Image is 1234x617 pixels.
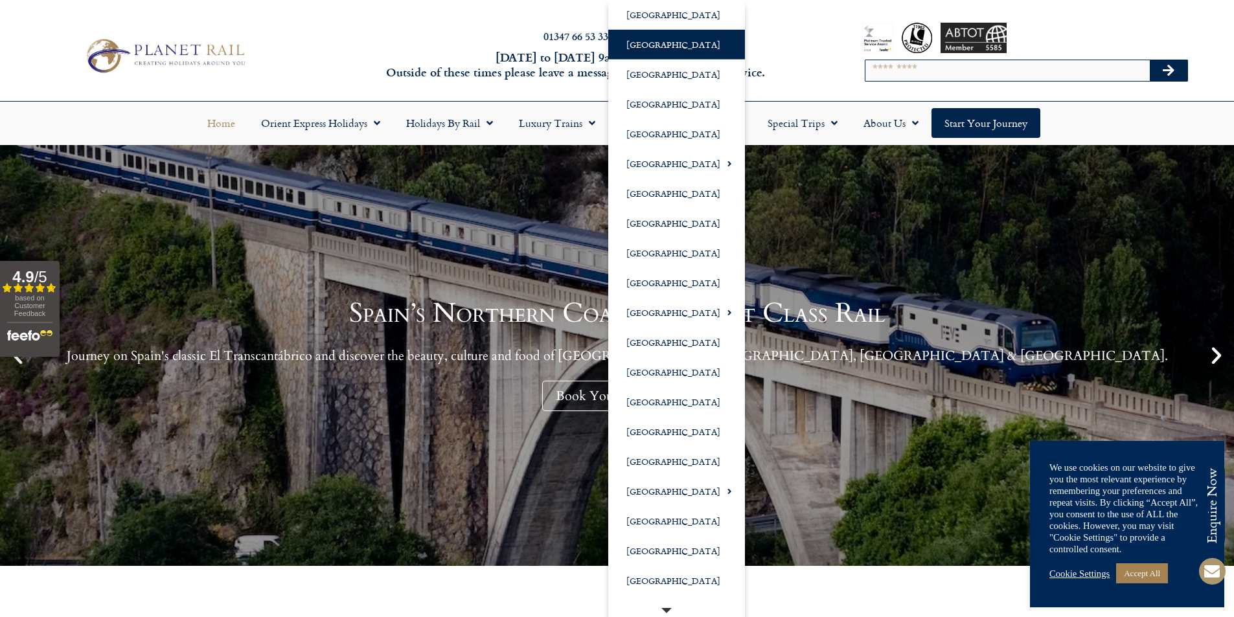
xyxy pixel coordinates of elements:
a: [GEOGRAPHIC_DATA] [608,357,745,387]
a: [GEOGRAPHIC_DATA] [608,387,745,417]
a: [GEOGRAPHIC_DATA] [608,208,745,238]
a: Orient Express Holidays [248,108,393,138]
a: Holidays by Rail [393,108,506,138]
a: [GEOGRAPHIC_DATA] [608,119,745,149]
a: [GEOGRAPHIC_DATA] [608,417,745,447]
a: [GEOGRAPHIC_DATA] [608,238,745,268]
a: [GEOGRAPHIC_DATA] [608,477,745,506]
a: [GEOGRAPHIC_DATA] [608,447,745,477]
a: [GEOGRAPHIC_DATA] [608,149,745,179]
a: Luxury Trains [506,108,608,138]
a: Cookie Settings [1049,568,1110,579]
img: Planet Rail Train Holidays Logo [80,35,249,76]
a: Start your Journey [931,108,1040,138]
nav: Menu [6,108,1228,138]
a: Home [194,108,248,138]
a: Accept All [1116,563,1168,583]
a: [GEOGRAPHIC_DATA] [608,298,745,328]
a: [GEOGRAPHIC_DATA] [608,506,745,536]
a: [GEOGRAPHIC_DATA] [608,179,745,208]
a: [GEOGRAPHIC_DATA] [608,30,745,60]
p: Journey on Spain's classic El Transcantábrico and discover the beauty, culture and food of [GEOGR... [67,348,1168,364]
a: [GEOGRAPHIC_DATA] [608,328,745,357]
button: Search [1150,60,1187,81]
a: 01347 66 53 33 [543,28,608,43]
a: [GEOGRAPHIC_DATA] [608,268,745,298]
a: About Us [851,108,931,138]
a: [GEOGRAPHIC_DATA] [608,89,745,119]
a: [GEOGRAPHIC_DATA] [608,566,745,596]
a: [GEOGRAPHIC_DATA] [608,60,745,89]
a: Book Your Adventure [542,381,692,411]
div: We use cookies on our website to give you the most relevant experience by remembering your prefer... [1049,462,1205,555]
h1: Spain’s Northern Coast - by First Class Rail [67,300,1168,327]
h6: [DATE] to [DATE] 9am – 5pm Outside of these times please leave a message on our 24/7 enquiry serv... [332,50,819,80]
a: Special Trips [755,108,851,138]
a: [GEOGRAPHIC_DATA] [608,536,745,566]
div: Next slide [1205,344,1228,366]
